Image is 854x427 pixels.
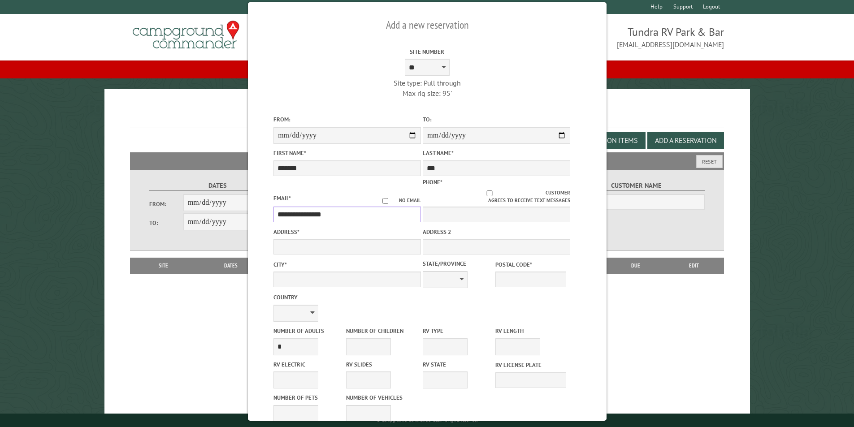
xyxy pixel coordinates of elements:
[568,181,705,191] label: Customer Name
[193,258,269,274] th: Dates
[353,47,501,56] label: Site Number
[423,360,494,369] label: RV State
[346,393,417,402] label: Number of Vehicles
[423,149,570,157] label: Last Name
[273,260,421,269] label: City
[423,259,494,268] label: State/Province
[273,149,421,157] label: First Name
[696,155,723,168] button: Reset
[273,115,421,124] label: From:
[149,219,183,227] label: To:
[664,258,724,274] th: Edit
[372,197,421,204] label: No email
[346,327,417,335] label: Number of Children
[273,293,421,302] label: Country
[273,194,291,202] label: Email
[423,189,570,204] label: Customer agrees to receive text messages
[495,260,566,269] label: Postal Code
[423,327,494,335] label: RV Type
[495,361,566,369] label: RV License Plate
[353,78,501,88] div: Site type: Pull through
[273,17,581,34] h2: Add a new reservation
[149,200,183,208] label: From:
[423,115,570,124] label: To:
[130,17,242,52] img: Campground Commander
[346,360,417,369] label: RV Slides
[130,152,724,169] h2: Filters
[273,228,421,236] label: Address
[423,178,442,186] label: Phone
[647,132,724,149] button: Add a Reservation
[423,228,570,236] label: Address 2
[568,132,646,149] button: Edit Add-on Items
[353,88,501,98] div: Max rig size: 95'
[495,327,566,335] label: RV Length
[134,258,193,274] th: Site
[377,417,478,423] small: © Campground Commander LLC. All rights reserved.
[149,181,286,191] label: Dates
[372,198,399,204] input: No email
[433,190,546,196] input: Customer agrees to receive text messages
[130,104,724,128] h1: Reservations
[273,327,344,335] label: Number of Adults
[607,258,664,274] th: Due
[273,360,344,369] label: RV Electric
[273,393,344,402] label: Number of Pets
